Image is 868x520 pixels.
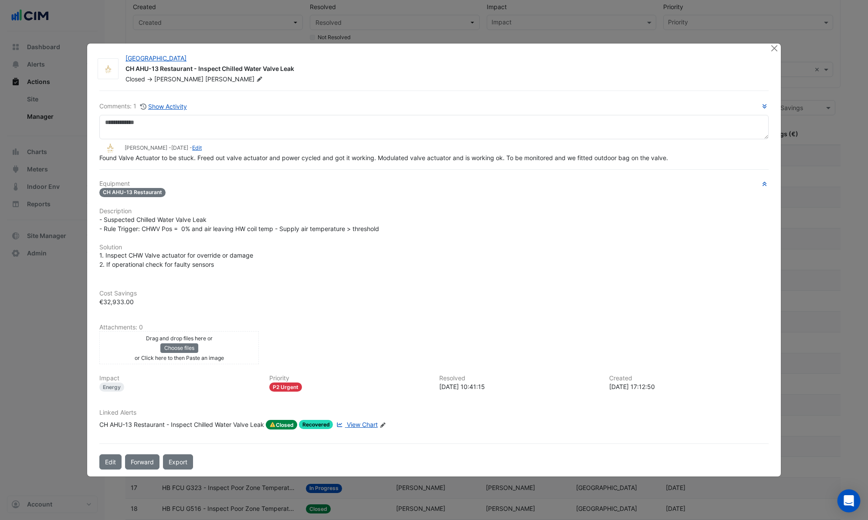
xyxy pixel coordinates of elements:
[335,420,377,429] a: View Chart
[99,154,668,161] span: Found Valve Actuator to be stuck. Freed out valve actuator and power cycled and got it working. M...
[99,409,769,416] h6: Linked Alerts
[125,144,202,152] small: [PERSON_NAME] - -
[609,382,769,391] div: [DATE] 17:12:50
[299,420,333,429] span: Recovered
[99,188,166,197] span: CH AHU-13 Restaurant
[146,335,213,342] small: Drag and drop files here or
[99,382,124,392] div: Energy
[160,343,198,353] button: Choose files
[99,375,259,382] h6: Impact
[140,101,187,111] button: Show Activity
[99,298,134,305] span: €32,933.00
[99,180,769,188] h6: Equipment
[347,421,378,428] span: View Chart
[266,420,297,429] span: Closed
[125,54,186,62] a: [GEOGRAPHIC_DATA]
[98,65,118,74] img: Adare Manor
[269,375,429,382] h6: Priority
[770,44,779,53] button: Close
[205,75,264,84] span: [PERSON_NAME]
[269,382,302,392] div: P2 Urgent
[609,375,769,382] h6: Created
[99,143,121,153] img: Adare Manor
[99,324,769,331] h6: Attachments: 0
[99,454,122,470] button: Edit
[192,144,202,151] a: Edit
[99,208,769,215] h6: Description
[439,375,599,382] h6: Resolved
[135,355,224,361] small: or Click here to then Paste an image
[99,244,769,251] h6: Solution
[99,216,379,232] span: - Suspected Chilled Water Valve Leak - Rule Trigger: CHWV Pos = 0% and air leaving HW coil temp -...
[125,454,159,470] button: Forward
[99,252,253,268] span: 1. Inspect CHW Valve actuator for override or damage 2. If operational check for faulty sensors
[125,64,760,75] div: CH AHU-13 Restaurant - Inspect Chilled Water Valve Leak
[125,75,145,83] span: Closed
[154,75,203,83] span: [PERSON_NAME]
[171,144,188,151] span: 2025-02-04 12:48:47
[837,490,861,513] div: Open Intercom Messenger
[99,101,187,111] div: Comments: 1
[380,422,386,428] fa-icon: Edit Linked Alerts
[439,382,599,391] div: [DATE] 10:41:15
[99,290,769,297] h6: Cost Savings
[163,454,193,470] a: Export
[99,420,264,429] div: CH AHU-13 Restaurant - Inspect Chilled Water Valve Leak
[147,75,153,83] span: ->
